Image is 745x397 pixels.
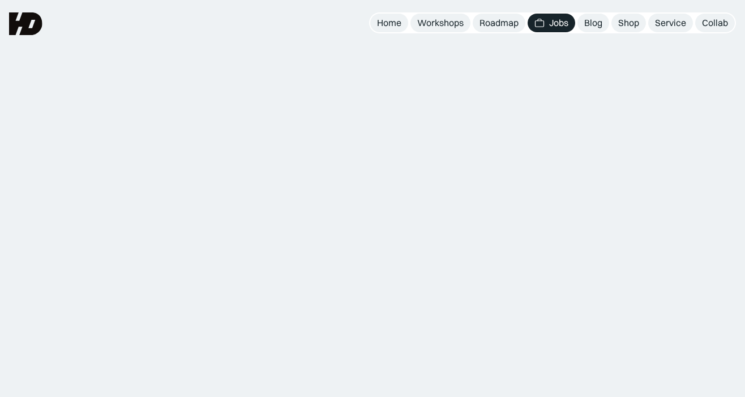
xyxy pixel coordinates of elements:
div: Home [377,17,401,29]
div: Blog [584,17,602,29]
a: Home [370,14,408,32]
a: Shop [611,14,646,32]
a: Collab [695,14,735,32]
div: Shop [618,17,639,29]
div: Roadmap [479,17,519,29]
div: Jobs [549,17,568,29]
div: Collab [702,17,728,29]
a: Workshops [410,14,470,32]
div: Service [655,17,686,29]
div: Workshops [417,17,464,29]
a: Blog [577,14,609,32]
a: Jobs [528,14,575,32]
a: Service [648,14,693,32]
a: Roadmap [473,14,525,32]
